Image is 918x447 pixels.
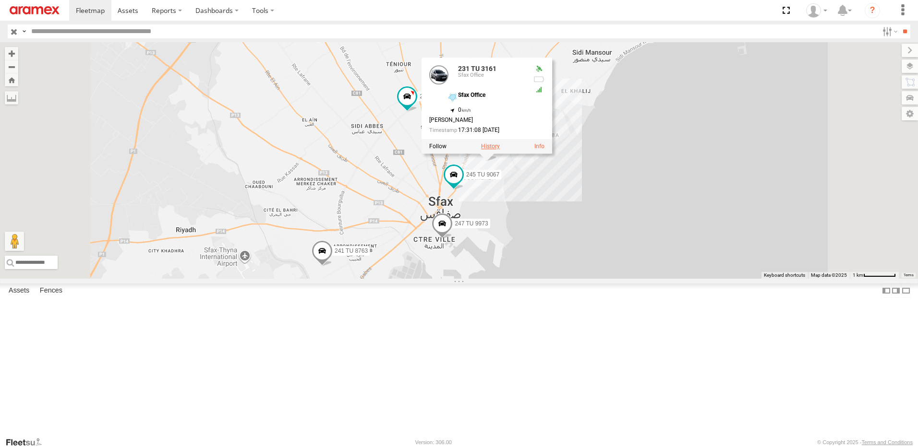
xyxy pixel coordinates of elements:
span: 246 TU 8288 [420,93,453,100]
label: Assets [4,284,34,297]
div: Sfax Office [458,72,525,78]
label: Search Filter Options [879,24,899,38]
i: ? [865,3,880,18]
div: No battery health information received from this device. [533,75,544,83]
button: Zoom Home [5,73,18,86]
div: © Copyright 2025 - [817,439,913,445]
img: aramex-logo.svg [10,6,60,14]
span: 1 km [853,272,863,278]
div: Version: 306.00 [415,439,452,445]
span: 245 TU 9067 [466,171,499,177]
a: Terms (opens in new tab) [904,273,914,277]
div: Sfax Office [458,92,525,98]
div: Date/time of location update [429,127,525,133]
label: Map Settings [902,107,918,120]
a: 231 TU 3161 [458,65,496,72]
button: Keyboard shortcuts [764,272,805,279]
button: Map Scale: 1 km per 64 pixels [850,272,899,279]
div: Ahmed Khanfir [803,3,831,18]
button: Drag Pegman onto the map to open Street View [5,232,24,251]
span: 241 TU 8763 [335,247,368,254]
button: Zoom out [5,60,18,73]
label: Realtime tracking of Asset [429,143,447,150]
label: Dock Summary Table to the Left [882,283,891,297]
label: Measure [5,91,18,105]
span: 0 [458,106,471,113]
div: [PERSON_NAME] [429,117,525,123]
label: Search Query [20,24,28,38]
a: Terms and Conditions [862,439,913,445]
span: Map data ©2025 [811,272,847,278]
span: 247 TU 9973 [455,220,488,227]
button: Zoom in [5,47,18,60]
a: View Asset Details [429,65,448,84]
label: Hide Summary Table [901,283,911,297]
div: GSM Signal = 5 [533,86,544,94]
a: View Asset Details [534,143,544,150]
label: View Asset History [481,143,500,150]
label: Dock Summary Table to the Right [891,283,901,297]
a: Visit our Website [5,437,49,447]
label: Fences [35,284,67,297]
div: Valid GPS Fix [533,65,544,73]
